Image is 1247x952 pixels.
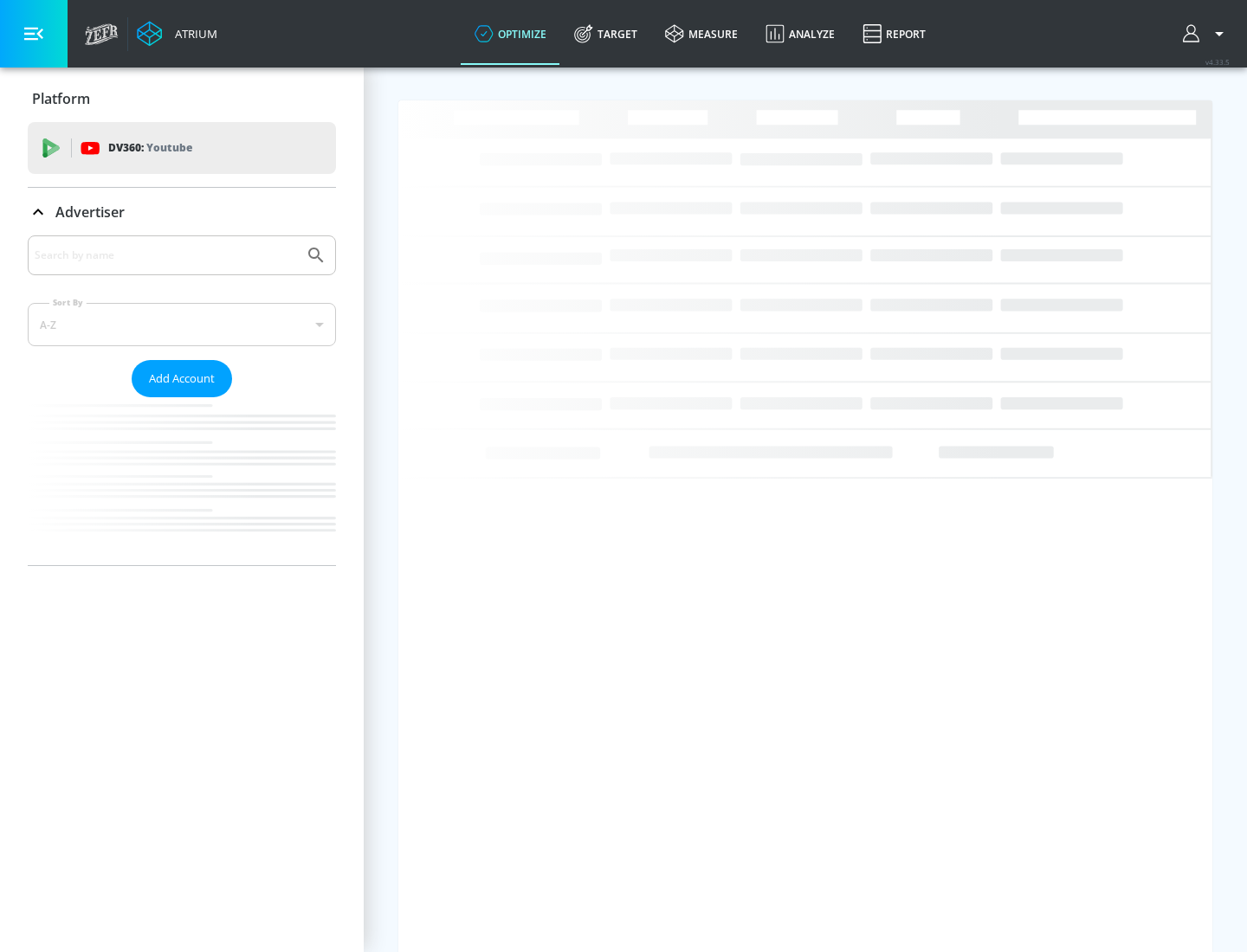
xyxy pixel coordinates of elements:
[849,3,940,65] a: Report
[35,244,297,267] input: Search by name
[1205,57,1230,67] span: v 4.33.5
[560,3,651,65] a: Target
[132,360,232,397] button: Add Account
[28,303,336,346] div: A-Z
[149,369,215,389] span: Add Account
[28,397,336,565] nav: list of Advertiser
[146,138,192,157] p: Youtube
[108,138,192,158] p: DV360:
[168,26,217,42] div: Atrium
[28,122,336,174] div: DV360: Youtube
[137,21,217,47] a: Atrium
[49,297,87,308] label: Sort By
[28,74,336,123] div: Platform
[28,188,336,236] div: Advertiser
[55,203,125,222] p: Advertiser
[28,235,336,565] div: Advertiser
[651,3,752,65] a: measure
[32,89,90,108] p: Platform
[461,3,560,65] a: optimize
[752,3,849,65] a: Analyze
